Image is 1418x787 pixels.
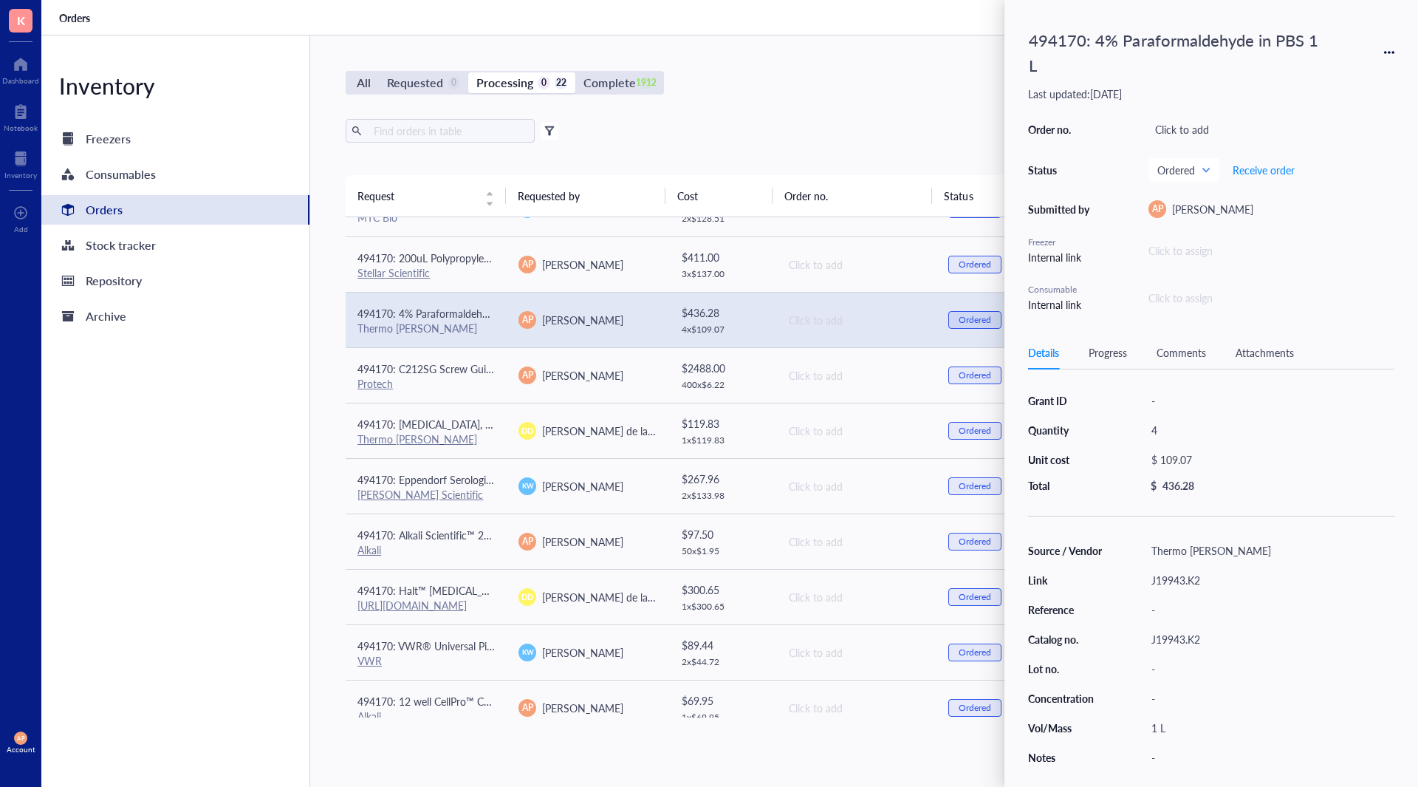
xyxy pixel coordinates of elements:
[1028,344,1059,361] div: Details
[357,598,467,613] a: [URL][DOMAIN_NAME]
[959,369,991,381] div: Ordered
[1162,479,1194,492] div: 436.28
[357,306,548,321] span: 494170: 4% Paraformaldehyde in PBS 1 L
[86,270,142,291] div: Repository
[542,645,623,660] span: [PERSON_NAME]
[357,709,381,723] a: Alkali
[448,77,460,89] div: 0
[41,301,309,331] a: Archive
[542,534,623,549] span: [PERSON_NAME]
[682,415,764,432] div: $ 119.83
[357,361,642,376] span: 494170: C212SG Screw Guide With 020" (.51mm) Hole 1/16"
[2,52,39,85] a: Dashboard
[789,700,925,716] div: Click to add
[1145,688,1394,709] div: -
[357,72,371,93] div: All
[1028,453,1103,466] div: Unit cost
[357,432,477,446] a: Thermo [PERSON_NAME]
[959,425,991,437] div: Ordered
[1028,163,1095,177] div: Status
[775,680,936,735] td: Click to add
[86,164,156,185] div: Consumables
[506,175,666,217] th: Requested by
[522,313,533,327] span: AP
[346,175,506,217] th: Request
[522,369,533,382] span: AP
[1157,344,1206,361] div: Comments
[789,367,925,384] div: Click to add
[1148,290,1394,306] div: Click to assign
[640,77,653,89] div: 1912
[682,656,764,668] div: 2 x $ 44.72
[522,701,533,715] span: AP
[682,249,764,265] div: $ 411.00
[775,514,936,569] td: Click to add
[959,536,991,548] div: Ordered
[682,692,764,709] div: $ 69.95
[17,11,25,30] span: K
[357,321,495,335] div: Thermo [PERSON_NAME]
[682,268,764,280] div: 3 x $ 137.00
[959,480,991,492] div: Ordered
[1145,540,1394,561] div: Thermo [PERSON_NAME]
[1236,344,1294,361] div: Attachments
[1152,202,1163,216] span: AP
[555,77,567,89] div: 22
[682,471,764,487] div: $ 267.96
[4,147,37,180] a: Inventory
[521,481,533,491] span: KW
[682,324,764,335] div: 4 x $ 109.07
[682,545,764,557] div: 50 x $ 1.95
[41,266,309,296] a: Repository
[521,591,533,603] span: DD
[17,735,24,741] span: AP
[1028,283,1095,296] div: Consumable
[775,347,936,403] td: Click to add
[4,171,37,180] div: Inventory
[1028,603,1103,616] div: Reference
[1022,24,1332,81] div: 494170: 4% Paraformaldehyde in PBS 1 L
[521,647,533,658] span: KW
[357,265,430,280] a: Stellar Scientific
[86,235,156,256] div: Stock tracker
[7,745,35,754] div: Account
[1145,658,1394,679] div: -
[682,379,764,391] div: 400 x $ 6.22
[542,701,623,715] span: [PERSON_NAME]
[789,312,925,328] div: Click to add
[1028,721,1103,735] div: Vol/Mass
[1233,164,1295,176] span: Receive order
[357,653,382,668] a: VWR
[682,582,764,598] div: $ 300.65
[1145,718,1394,738] div: 1 L
[789,423,925,439] div: Click to add
[1028,633,1103,646] div: Catalog no.
[1145,599,1394,620] div: -
[775,624,936,680] td: Click to add
[41,160,309,189] a: Consumables
[1145,747,1394,768] div: -
[775,236,936,292] td: Click to add
[522,258,533,271] span: AP
[41,195,309,225] a: Orders
[41,71,309,100] div: Inventory
[357,487,483,502] a: [PERSON_NAME] Scientific
[4,100,38,132] a: Notebook
[1028,573,1103,587] div: Link
[1028,662,1103,675] div: Lot no.
[682,213,764,225] div: 2 x $ 128.51
[775,458,936,514] td: Click to add
[14,225,28,234] div: Add
[775,292,936,347] td: Click to add
[1028,423,1103,437] div: Quantity
[1028,236,1095,249] div: Freezer
[542,313,623,327] span: [PERSON_NAME]
[1028,87,1394,100] div: Last updated: [DATE]
[357,638,569,653] span: 494170: VWR® Universal Pipette Tips (200uL)
[1145,390,1394,411] div: -
[357,472,1097,487] span: 494170: Eppendorf Serological Pipets, sterile, free of detectable pyrogens, DNA, RNase and DNase....
[357,542,381,557] a: Alkali
[357,211,495,224] div: MTC Bio
[1145,570,1394,590] div: J19943.K2
[789,534,925,550] div: Click to add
